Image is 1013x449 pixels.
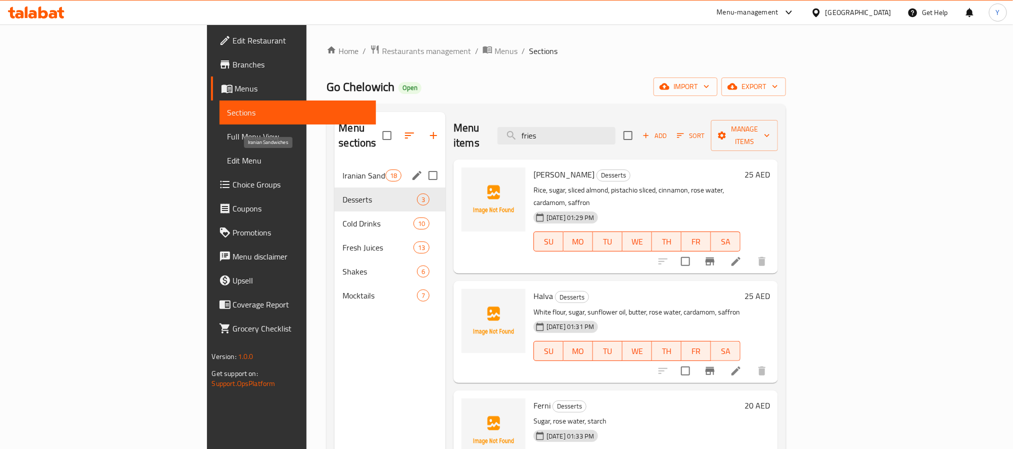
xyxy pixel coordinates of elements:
p: Sugar, rose water, starch [533,415,740,427]
button: SA [711,231,740,251]
button: Sort [674,128,707,143]
a: Menu disclaimer [211,244,376,268]
span: Desserts [553,400,586,412]
a: Edit menu item [730,365,742,377]
span: [PERSON_NAME] [533,167,594,182]
button: FR [681,231,711,251]
div: Desserts [552,400,586,412]
span: FR [685,234,707,249]
span: Add item [638,128,670,143]
li: / [475,45,478,57]
a: Branches [211,52,376,76]
p: Rice, sugar, sliced almond, pistachio sliced, cinnamon, rose water, cardamom, saffron [533,184,740,209]
div: items [413,241,429,253]
span: Add [641,130,668,141]
span: Version: [212,350,236,363]
span: Coverage Report [233,298,368,310]
span: Mocktails [342,289,417,301]
div: items [417,193,429,205]
span: Cold Drinks [342,217,413,229]
span: import [661,80,709,93]
img: Halva [461,289,525,353]
img: Sholeh Zard [461,167,525,231]
span: Desserts [342,193,417,205]
div: items [417,265,429,277]
div: Desserts [555,291,589,303]
span: export [729,80,778,93]
div: Mocktails7 [334,283,445,307]
button: delete [750,249,774,273]
span: Get support on: [212,367,258,380]
button: delete [750,359,774,383]
span: TU [597,344,618,358]
span: WE [626,234,648,249]
span: Halva [533,288,553,303]
a: Edit menu item [730,255,742,267]
span: SU [538,234,559,249]
a: Menus [482,44,517,57]
div: [GEOGRAPHIC_DATA] [825,7,891,18]
span: TH [656,344,677,358]
div: Desserts [596,169,630,181]
span: Sort sections [397,123,421,147]
span: Iranian Sandwiches [342,169,385,181]
button: TH [652,341,681,361]
a: Edit Restaurant [211,28,376,52]
span: Shakes [342,265,417,277]
div: Desserts3 [334,187,445,211]
a: Promotions [211,220,376,244]
a: Full Menu View [219,124,376,148]
span: Sort items [670,128,711,143]
span: 18 [386,171,401,180]
li: / [521,45,525,57]
span: Select all sections [376,125,397,146]
span: Sections [227,106,368,118]
button: FR [681,341,711,361]
span: Promotions [233,226,368,238]
nav: breadcrumb [326,44,786,57]
span: Full Menu View [227,130,368,142]
span: Y [996,7,1000,18]
div: Fresh Juices [342,241,413,253]
span: Manage items [719,123,770,148]
a: Coupons [211,196,376,220]
span: Choice Groups [233,178,368,190]
span: 3 [417,195,429,204]
a: Menus [211,76,376,100]
button: SU [533,231,563,251]
span: Ferni [533,398,550,413]
span: Sections [529,45,557,57]
div: Cold Drinks10 [334,211,445,235]
button: Branch-specific-item [698,359,722,383]
button: WE [622,231,652,251]
span: SU [538,344,559,358]
button: MO [563,341,593,361]
nav: Menu sections [334,159,445,311]
div: items [413,217,429,229]
span: [DATE] 01:31 PM [542,322,598,331]
button: Add section [421,123,445,147]
span: Select to update [675,360,696,381]
div: Fresh Juices13 [334,235,445,259]
button: TH [652,231,681,251]
button: MO [563,231,593,251]
button: Manage items [711,120,778,151]
span: WE [626,344,648,358]
span: Select to update [675,251,696,272]
p: White flour, sugar, sunflower oil, butter, rose water, cardamom, saffron [533,306,740,318]
button: TU [593,231,622,251]
span: Upsell [233,274,368,286]
a: Coverage Report [211,292,376,316]
a: Restaurants management [370,44,471,57]
button: SA [711,341,740,361]
span: SA [715,344,736,358]
button: export [721,77,786,96]
h2: Menu items [453,120,485,150]
a: Support.OpsPlatform [212,377,275,390]
span: Select section [617,125,638,146]
span: 7 [417,291,429,300]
